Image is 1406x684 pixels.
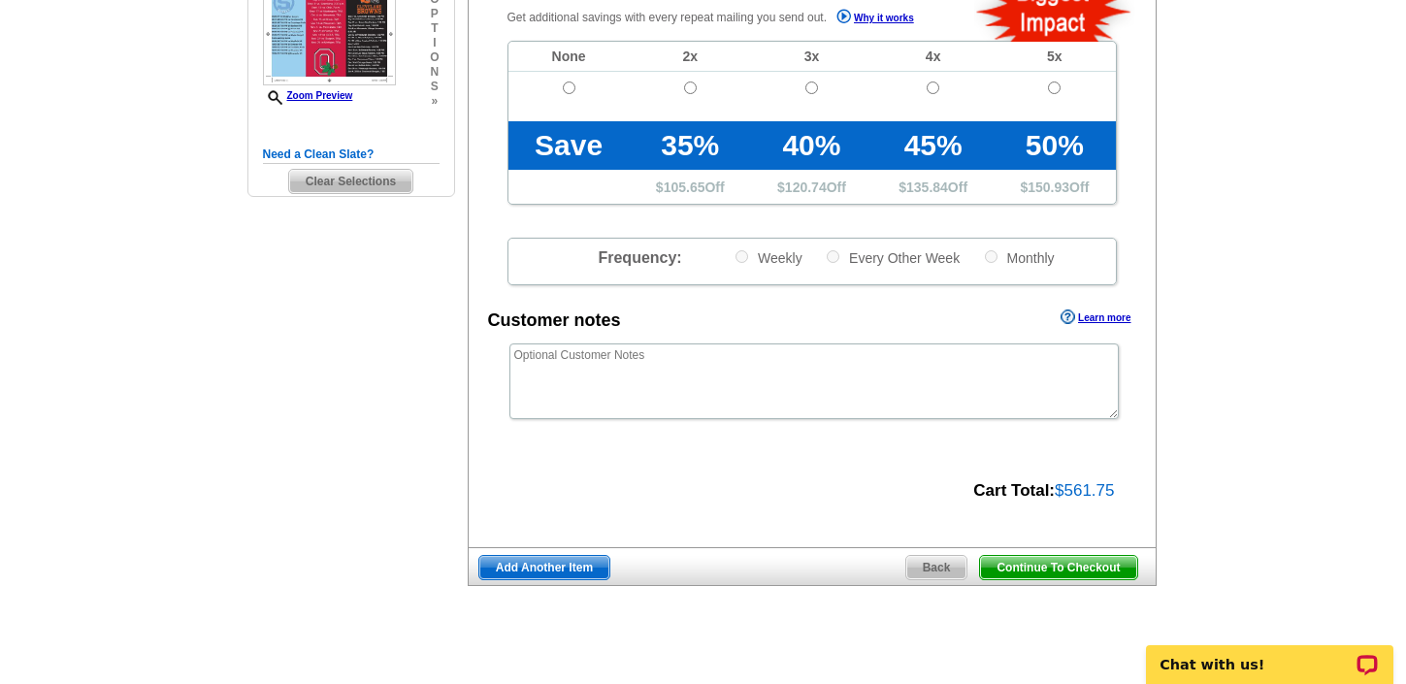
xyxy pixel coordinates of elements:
[825,248,960,267] label: Every Other Week
[488,308,621,334] div: Customer notes
[479,556,609,579] span: Add Another Item
[734,248,802,267] label: Weekly
[1133,623,1406,684] iframe: LiveChat chat widget
[630,42,751,72] td: 2x
[906,179,948,195] span: 135.84
[994,170,1115,204] td: $ Off
[630,121,751,170] td: 35%
[1028,179,1069,195] span: 150.93
[985,250,997,263] input: Monthly
[827,250,839,263] input: Every Other Week
[430,7,439,21] span: p
[872,42,994,72] td: 4x
[983,248,1055,267] label: Monthly
[1061,309,1130,325] a: Learn more
[430,36,439,50] span: i
[751,121,872,170] td: 40%
[598,249,681,266] span: Frequency:
[263,90,353,101] a: Zoom Preview
[1055,481,1114,500] span: $561.75
[430,21,439,36] span: t
[664,179,705,195] span: 105.65
[263,146,440,164] h5: Need a Clean Slate?
[508,121,630,170] td: Save
[430,80,439,94] span: s
[736,250,748,263] input: Weekly
[836,9,914,29] a: Why it works
[751,42,872,72] td: 3x
[630,170,751,204] td: $ Off
[508,42,630,72] td: None
[973,481,1055,500] strong: Cart Total:
[906,556,967,579] span: Back
[905,555,968,580] a: Back
[430,65,439,80] span: n
[872,121,994,170] td: 45%
[507,7,956,29] p: Get additional savings with every repeat mailing you send out.
[980,556,1136,579] span: Continue To Checkout
[872,170,994,204] td: $ Off
[994,42,1115,72] td: 5x
[751,170,872,204] td: $ Off
[289,170,412,193] span: Clear Selections
[478,555,610,580] a: Add Another Item
[785,179,827,195] span: 120.74
[430,94,439,109] span: »
[430,50,439,65] span: o
[994,121,1115,170] td: 50%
